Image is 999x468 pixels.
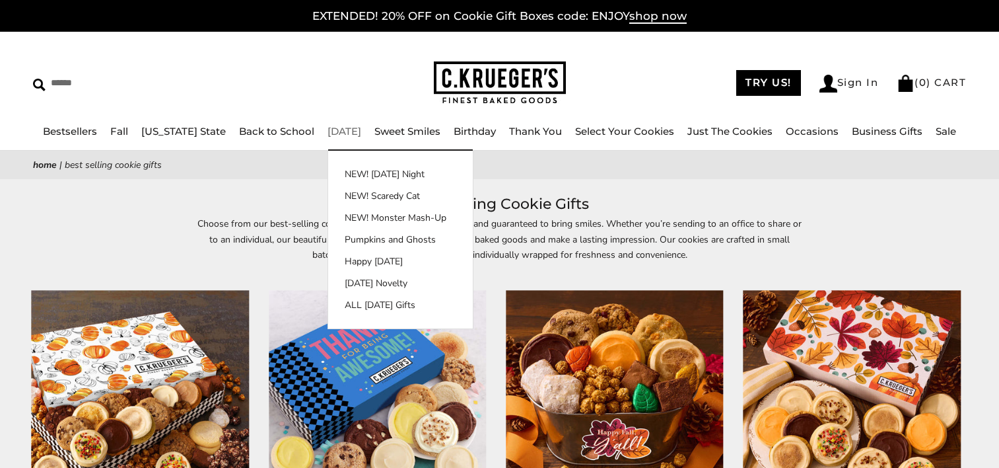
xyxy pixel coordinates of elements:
a: Select Your Cookies [575,125,674,137]
h1: Best Selling Cookie Gifts [53,192,946,216]
a: NEW! Scaredy Cat [328,189,473,203]
img: Account [819,75,837,93]
a: (0) CART [897,76,966,89]
a: Business Gifts [852,125,922,137]
a: Bestsellers [43,125,97,137]
span: 0 [919,76,927,89]
a: Back to School [239,125,314,137]
a: Just The Cookies [687,125,773,137]
a: Fall [110,125,128,137]
a: [DATE] Novelty [328,276,473,290]
input: Search [33,73,254,93]
a: Home [33,159,57,171]
a: ALL [DATE] Gifts [328,298,473,312]
a: NEW! [DATE] Night [328,167,473,181]
img: C.KRUEGER'S [434,61,566,104]
a: Sweet Smiles [374,125,440,137]
a: Thank You [509,125,562,137]
p: Choose from our best-selling cookie gifts, perfect for any occasion and guaranteed to bring smile... [196,216,804,277]
a: TRY US! [736,70,801,96]
nav: breadcrumbs [33,157,966,173]
span: shop now [629,9,687,24]
a: Birthday [454,125,496,137]
span: Best Selling Cookie Gifts [65,159,162,171]
img: Search [33,79,46,91]
a: Sign In [819,75,879,93]
img: Bag [897,75,914,92]
a: [US_STATE] State [141,125,226,137]
a: [DATE] [327,125,361,137]
a: Pumpkins and Ghosts [328,233,473,247]
a: EXTENDED! 20% OFF on Cookie Gift Boxes code: ENJOYshop now [312,9,687,24]
a: Sale [936,125,956,137]
a: Occasions [786,125,839,137]
a: NEW! Monster Mash-Up [328,211,473,225]
span: | [59,159,62,171]
a: Happy [DATE] [328,254,473,268]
